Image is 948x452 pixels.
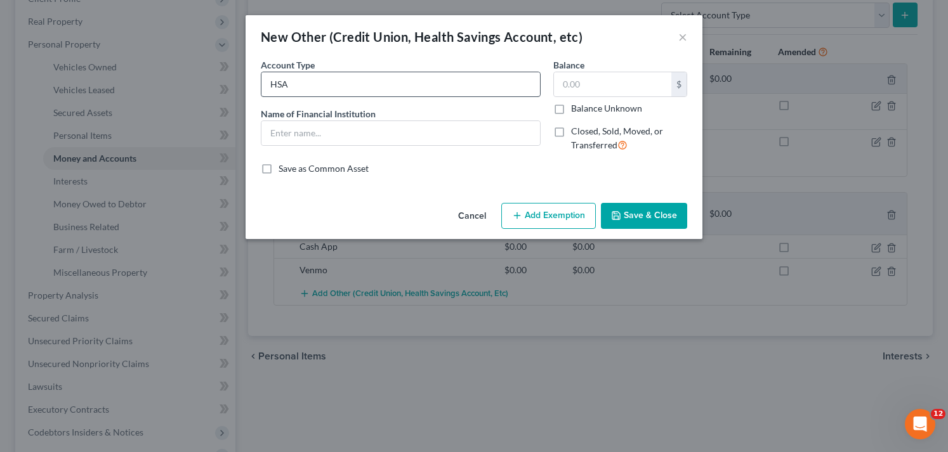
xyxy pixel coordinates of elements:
[571,126,663,150] span: Closed, Sold, Moved, or Transferred
[261,72,540,96] input: Credit Union, HSA, etc
[501,203,596,229] button: Add Exemption
[261,28,583,46] div: New Other (Credit Union, Health Savings Account, etc)
[571,102,642,115] label: Balance Unknown
[678,29,687,44] button: ×
[261,58,315,72] label: Account Type
[448,204,496,229] button: Cancel
[905,409,935,439] iframe: Intercom live chat
[931,409,945,419] span: 12
[553,58,584,72] label: Balance
[554,72,671,96] input: 0.00
[279,162,369,175] label: Save as Common Asset
[261,121,540,145] input: Enter name...
[671,72,687,96] div: $
[601,203,687,229] button: Save & Close
[261,108,376,119] span: Name of Financial Institution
